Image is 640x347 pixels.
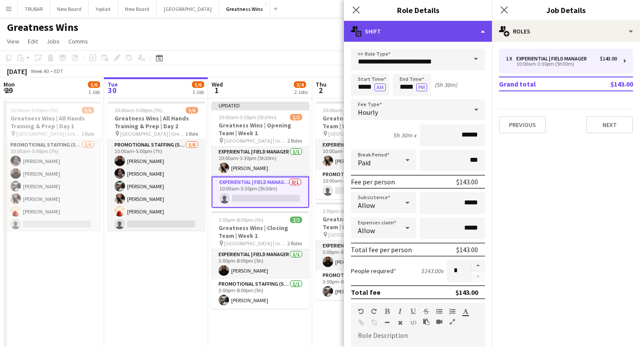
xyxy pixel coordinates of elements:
[219,114,276,120] span: 10:00am-3:30pm (5h30m)
[316,102,413,199] app-job-card: 10:00am-3:30pm (5h30m)1/2Greatness Wins | Opening Team | Week 1 [GEOGRAPHIC_DATA] | Greatness Win...
[108,80,118,88] span: Tue
[212,102,309,208] app-job-card: Updated10:00am-3:30pm (5h30m)1/2Greatness Wins | Opening Team | Week 1 [GEOGRAPHIC_DATA] | Greatn...
[294,89,308,95] div: 2 Jobs
[108,102,205,230] app-job-card: 10:00am-5:00pm (7h)5/6Greatness Wins | All Hands Training & Prep | Day 2 [GEOGRAPHIC_DATA] | Grea...
[3,114,101,130] h3: Greatness Wins | All Hands Training & Prep | Day 1
[316,270,413,300] app-card-role: Promotional Staffing (Sales Staff)1/13:00pm-8:00pm (5h)[PERSON_NAME]
[351,267,396,275] label: People required
[54,68,63,74] div: EDT
[157,0,219,17] button: [GEOGRAPHIC_DATA]
[423,308,429,315] button: Strikethrough
[436,318,442,325] button: Insert video
[449,318,455,325] button: Fullscreen
[219,217,263,223] span: 3:00pm-8:00pm (5h)
[224,240,287,247] span: [GEOGRAPHIC_DATA] | Greatness Wins Store
[290,217,302,223] span: 2/2
[344,21,492,42] div: Shift
[219,0,270,17] button: Greatness Wins
[449,308,455,315] button: Ordered List
[2,85,15,95] span: 29
[456,177,478,186] div: $143.00
[499,116,546,133] button: Previous
[344,4,492,16] h3: Role Details
[421,267,443,275] div: $143.00 x
[492,21,640,42] div: Roles
[358,201,375,210] span: Allow
[397,308,403,315] button: Italic
[516,56,590,62] div: Experiential | Field Manager
[47,37,60,45] span: Jobs
[471,260,485,271] button: Increase
[212,80,223,88] span: Wed
[212,177,309,208] app-card-role: Experiential | Field Manager0/110:00am-3:30pm (5h30m)
[436,308,442,315] button: Unordered List
[506,56,516,62] div: 1 x
[29,68,51,74] span: Week 40
[328,231,391,238] span: [GEOGRAPHIC_DATA] | Greatness Wins Store
[212,211,309,309] app-job-card: 3:00pm-8:00pm (5h)2/2Greatness Wins | Closing Team | Week 1 [GEOGRAPHIC_DATA] | Greatness Wins St...
[82,107,94,113] span: 5/6
[212,250,309,279] app-card-role: Experiential | Field Manager1/13:00pm-8:00pm (5h)[PERSON_NAME]
[3,36,23,47] a: View
[89,0,118,17] button: Yoplait
[7,37,19,45] span: View
[18,0,50,17] button: TRUBAR
[224,137,287,144] span: [GEOGRAPHIC_DATA] | Greatness Wins Store
[81,130,94,137] span: 1 Role
[7,67,27,76] div: [DATE]
[115,107,162,113] span: 10:00am-5:00pm (7h)
[423,318,429,325] button: Paste as plain text
[416,83,427,91] button: PM
[316,203,413,300] app-job-card: 3:00pm-8:00pm (5h)2/2Greatness Wins | Closing Team | Week 1 [GEOGRAPHIC_DATA] | Greatness Wins St...
[397,319,403,326] button: Clear Formatting
[212,102,309,109] div: Updated
[28,37,38,45] span: Edit
[120,130,185,137] span: [GEOGRAPHIC_DATA] | Greatness Wins Store
[3,140,101,233] app-card-role: Promotional Staffing (Sales Staff)5/610:00am-5:00pm (7h)[PERSON_NAME][PERSON_NAME][PERSON_NAME][P...
[212,279,309,309] app-card-role: Promotional Staffing (Sales Staff)1/13:00pm-8:00pm (5h)[PERSON_NAME]
[435,81,457,89] div: (5h 30m)
[316,140,413,170] app-card-role: Experiential | Field Manager1/110:00am-3:30pm (5h30m)[PERSON_NAME]
[358,308,364,315] button: Undo
[10,107,58,113] span: 10:00am-5:00pm (7h)
[106,85,118,95] span: 30
[384,319,390,326] button: Horizontal Line
[210,85,223,95] span: 1
[185,130,198,137] span: 1 Role
[499,77,582,91] td: Grand total
[358,108,378,117] span: Hourly
[7,21,78,34] h1: Greatness Wins
[287,137,302,144] span: 2 Roles
[290,114,302,120] span: 1/2
[287,240,302,247] span: 2 Roles
[212,224,309,240] h3: Greatness Wins | Closing Team | Week 1
[351,177,395,186] div: Fee per person
[456,245,478,254] div: $143.00
[108,140,205,233] app-card-role: Promotional Staffing (Sales Staff)5/610:00am-5:00pm (7h)[PERSON_NAME][PERSON_NAME][PERSON_NAME][P...
[351,245,412,254] div: Total fee per person
[43,36,63,47] a: Jobs
[118,0,157,17] button: New Board
[88,81,100,88] span: 5/6
[462,308,468,315] button: Text Color
[410,308,416,315] button: Underline
[371,308,377,315] button: Redo
[506,62,617,66] div: 10:00am-3:30pm (5h30m)
[316,241,413,270] app-card-role: Experiential | Field Manager1/13:00pm-8:00pm (5h)[PERSON_NAME]
[3,102,101,230] app-job-card: 10:00am-5:00pm (7h)5/6Greatness Wins | All Hands Training & Prep | Day 1 [GEOGRAPHIC_DATA] | Grea...
[212,121,309,137] h3: Greatness Wins | Opening Team | Week 1
[212,147,309,177] app-card-role: Experiential | Field Manager1/110:00am-3:30pm (5h30m)[PERSON_NAME]
[582,77,633,91] td: $143.00
[314,85,327,95] span: 2
[328,130,391,137] span: [GEOGRAPHIC_DATA] | Greatness Wins Store
[323,107,381,113] span: 10:00am-3:30pm (5h30m)
[410,319,416,326] button: HTML Code
[393,131,416,139] div: 5h 30m x
[586,116,633,133] button: Next
[600,56,617,62] div: $143.00
[3,80,15,88] span: Mon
